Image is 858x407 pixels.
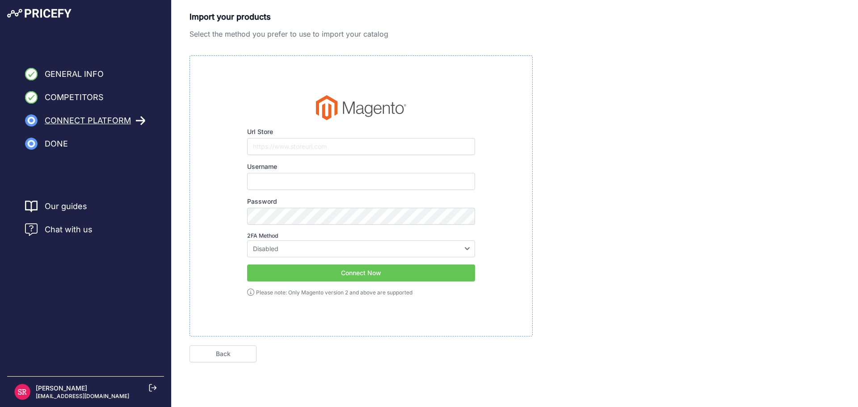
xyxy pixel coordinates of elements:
[45,223,93,236] span: Chat with us
[189,11,533,23] p: Import your products
[247,197,475,206] label: Password
[45,114,131,127] span: Connect Platform
[45,138,68,150] span: Done
[36,393,129,400] p: [EMAIL_ADDRESS][DOMAIN_NAME]
[45,68,104,80] span: General Info
[189,345,257,362] a: Back
[45,91,104,104] span: Competitors
[247,127,475,136] label: Url Store
[45,200,87,213] a: Our guides
[247,138,475,155] input: https://www.storeurl.com
[36,384,129,393] p: [PERSON_NAME]
[247,232,475,240] label: 2FA Method
[7,9,71,18] img: Pricefy Logo
[189,29,533,39] p: Select the method you prefer to use to import your catalog
[247,162,475,171] label: Username
[256,289,412,296] div: Please note: Only Magento version 2 and above are supported
[25,223,93,236] a: Chat with us
[247,264,475,281] button: Connect Now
